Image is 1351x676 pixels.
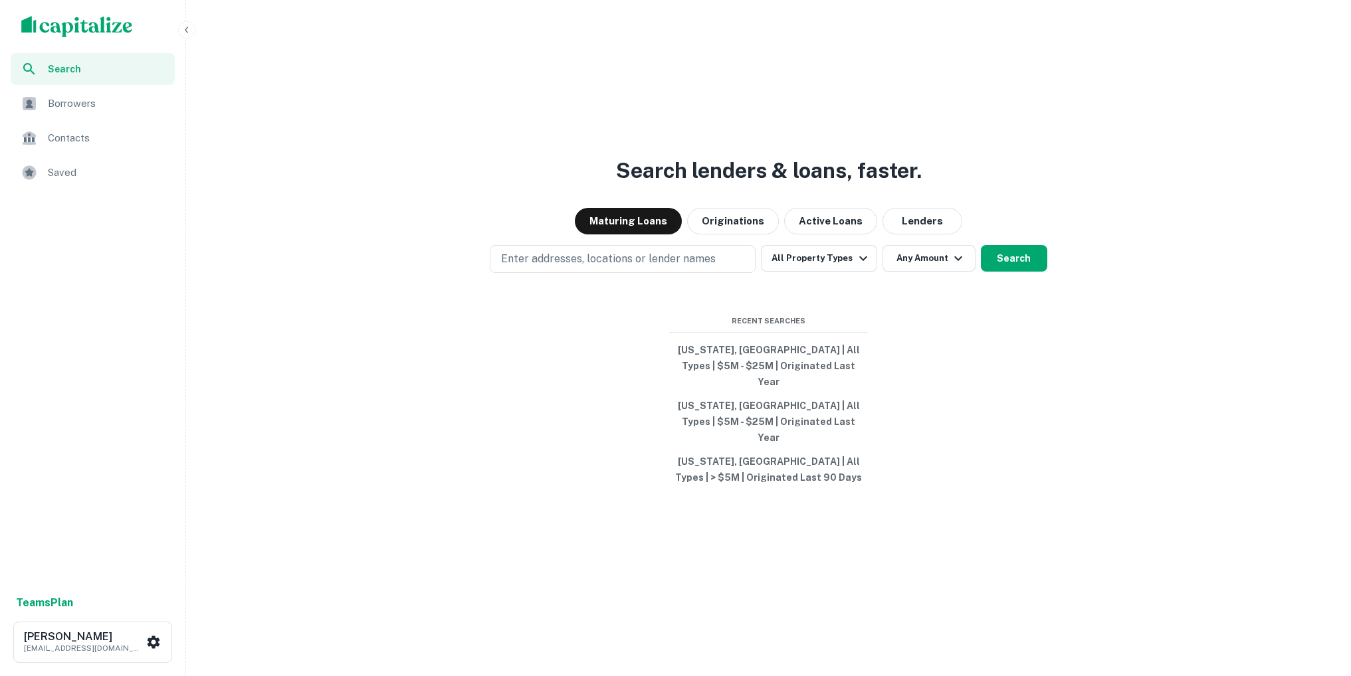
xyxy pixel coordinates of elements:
button: Maturing Loans [575,208,682,234]
span: Search [48,62,167,76]
span: Saved [48,165,167,181]
button: Search [981,245,1047,272]
iframe: Chat Widget [1285,570,1351,634]
p: Enter addresses, locations or lender names [501,251,716,267]
button: Lenders [883,208,962,234]
button: [US_STATE], [GEOGRAPHIC_DATA] | All Types | > $5M | Originated Last 90 Days [669,450,869,489]
button: Active Loans [784,208,877,234]
span: Borrowers [48,96,167,112]
a: Search [11,53,175,85]
h6: [PERSON_NAME] [24,632,144,642]
a: Borrowers [11,88,175,120]
strong: Teams Plan [16,596,73,609]
button: [US_STATE], [GEOGRAPHIC_DATA] | All Types | $5M - $25M | Originated Last Year [669,338,869,394]
button: Enter addresses, locations or lender names [490,245,756,273]
button: All Property Types [761,245,877,272]
button: [US_STATE], [GEOGRAPHIC_DATA] | All Types | $5M - $25M | Originated Last Year [669,394,869,450]
h3: Search lenders & loans, faster. [616,155,922,187]
a: Saved [11,157,175,189]
img: capitalize-logo.png [21,16,133,37]
span: Contacts [48,130,167,146]
a: Contacts [11,122,175,154]
button: Any Amount [883,245,976,272]
button: [PERSON_NAME][EMAIL_ADDRESS][DOMAIN_NAME] [13,622,172,663]
p: [EMAIL_ADDRESS][DOMAIN_NAME] [24,642,144,654]
button: Originations [687,208,779,234]
span: Recent Searches [669,315,869,327]
a: TeamsPlan [16,595,73,611]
